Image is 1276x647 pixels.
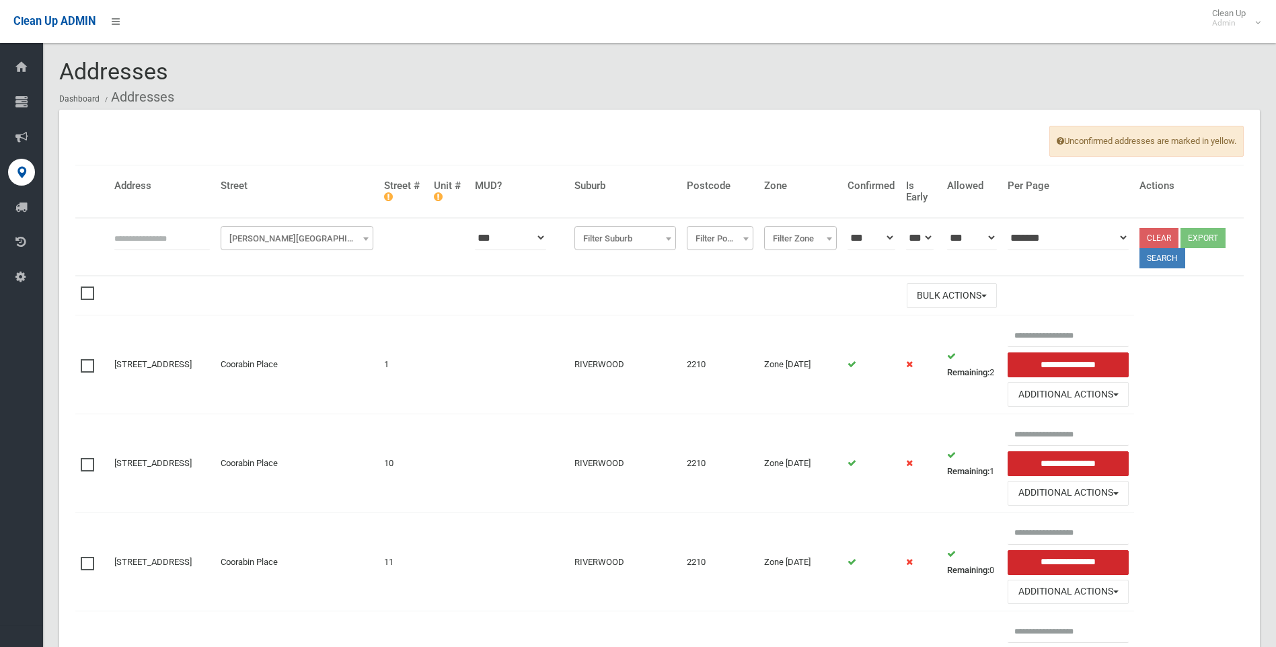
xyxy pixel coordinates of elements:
strong: Remaining: [947,466,989,476]
a: [STREET_ADDRESS] [114,557,192,567]
button: Additional Actions [1008,580,1129,605]
span: Filter Zone [764,226,837,250]
td: Zone [DATE] [759,512,842,611]
td: RIVERWOOD [569,512,681,611]
td: 2210 [681,315,759,414]
span: Filter Postcode [687,226,753,250]
li: Addresses [102,85,174,110]
a: [STREET_ADDRESS] [114,458,192,468]
td: Coorabin Place [215,315,379,414]
span: Addresses [59,58,168,85]
span: Taylor Street (LAKEMBA) [224,229,370,248]
span: Filter Zone [767,229,833,248]
h4: MUD? [475,180,564,192]
h4: Unit # [434,180,464,202]
h4: Actions [1139,180,1238,192]
h4: Street # [384,180,423,202]
td: Coorabin Place [215,512,379,611]
td: Zone [DATE] [759,315,842,414]
td: 1 [379,315,428,414]
button: Export [1180,228,1226,248]
td: Zone [DATE] [759,414,842,513]
td: RIVERWOOD [569,414,681,513]
span: Filter Suburb [574,226,676,250]
td: RIVERWOOD [569,315,681,414]
td: 2 [942,315,1002,414]
h4: Suburb [574,180,676,192]
span: Unconfirmed addresses are marked in yellow. [1049,126,1244,157]
h4: Zone [764,180,837,192]
a: [STREET_ADDRESS] [114,359,192,369]
a: Clear [1139,228,1178,248]
span: Filter Suburb [578,229,673,248]
td: 10 [379,414,428,513]
a: Dashboard [59,94,100,104]
button: Search [1139,248,1185,268]
small: Admin [1212,18,1246,28]
strong: Remaining: [947,565,989,575]
td: 0 [942,512,1002,611]
span: Taylor Street (LAKEMBA) [221,226,373,250]
h4: Is Early [906,180,936,202]
h4: Allowed [947,180,997,192]
button: Additional Actions [1008,382,1129,407]
h4: Confirmed [848,180,895,192]
td: Coorabin Place [215,414,379,513]
td: 1 [942,414,1002,513]
h4: Address [114,180,210,192]
button: Bulk Actions [907,283,997,308]
strong: Remaining: [947,367,989,377]
span: Filter Postcode [690,229,750,248]
span: Clean Up [1205,8,1259,28]
td: 2210 [681,414,759,513]
h4: Street [221,180,373,192]
h4: Per Page [1008,180,1129,192]
button: Additional Actions [1008,481,1129,506]
h4: Postcode [687,180,753,192]
span: Clean Up ADMIN [13,15,96,28]
td: 2210 [681,512,759,611]
td: 11 [379,512,428,611]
